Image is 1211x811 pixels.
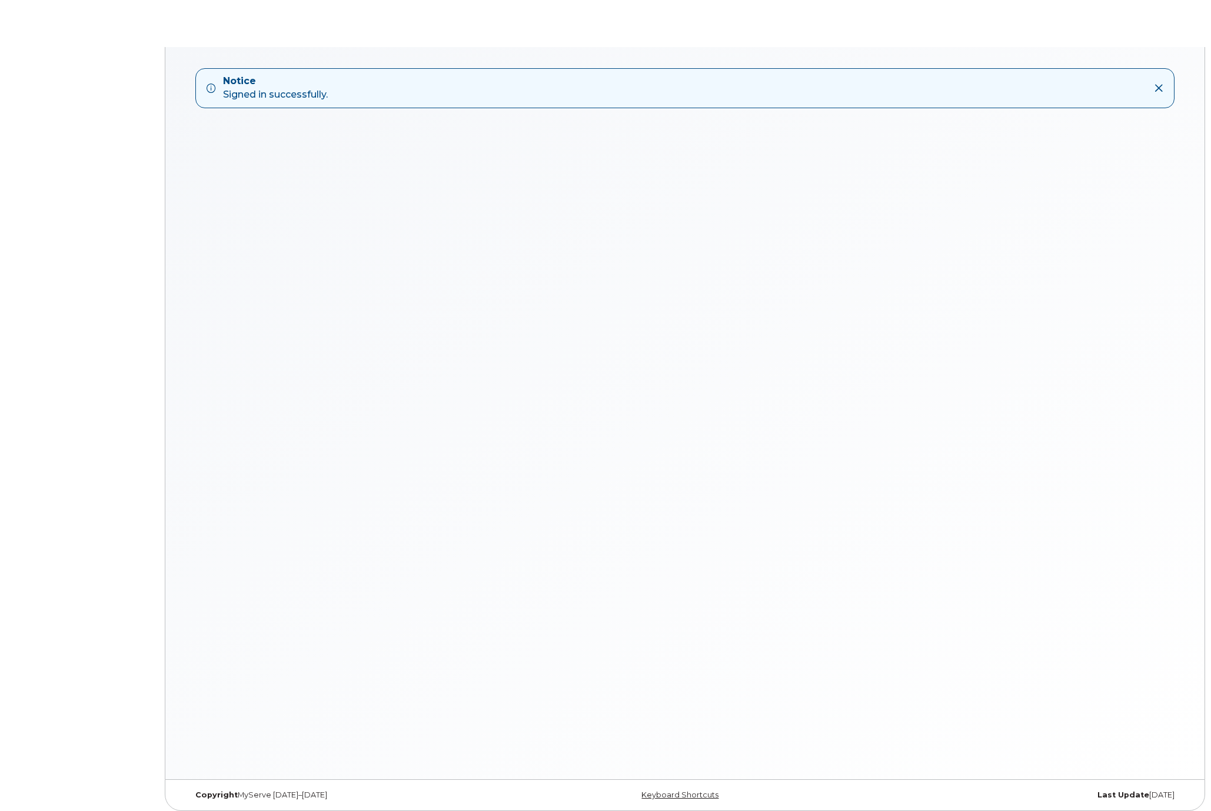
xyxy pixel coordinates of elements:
strong: Last Update [1097,790,1149,799]
a: Keyboard Shortcuts [641,790,718,799]
strong: Copyright [195,790,238,799]
div: Signed in successfully. [223,75,328,102]
div: MyServe [DATE]–[DATE] [187,790,519,800]
div: [DATE] [851,790,1183,800]
strong: Notice [223,75,328,88]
